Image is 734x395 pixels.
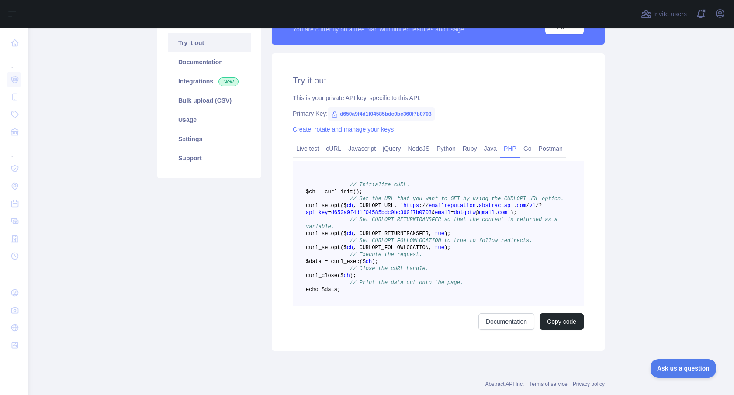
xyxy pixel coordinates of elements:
a: Abstract API Inc. [485,381,524,387]
a: Documentation [478,313,534,330]
a: NodeJS [404,142,433,156]
span: . [476,203,479,209]
div: You are currently on a free plan with limited features and usage [293,25,464,34]
div: Primary Key: [293,109,584,118]
span: = [450,210,454,216]
span: & [432,210,435,216]
span: true [432,231,444,237]
span: ch [347,203,353,209]
span: ; [375,259,378,265]
a: cURL [322,142,345,156]
span: / [426,203,429,209]
span: / [536,203,539,209]
span: / [422,203,425,209]
span: com [498,210,507,216]
h2: Try it out [293,74,584,87]
span: curl [306,203,319,209]
button: Copy code [540,313,584,330]
span: email [435,210,450,216]
a: Go [520,142,535,156]
span: curl [306,231,319,237]
span: Invite users [653,9,687,19]
span: true [432,245,444,251]
span: curl [306,273,319,279]
a: Python [433,142,459,156]
span: , CURLOPT_RETURNTRANSFER, [353,231,432,237]
span: $ch = curl [306,189,337,195]
a: Create, rotate and manage your keys [293,126,394,133]
div: ... [7,142,21,159]
iframe: Toggle Customer Support [651,359,717,378]
span: _setopt($ [319,203,347,209]
a: Documentation [168,52,251,72]
span: d650a9f4d1f04585bdc0bc360f7b0703 [331,210,432,216]
span: ) [444,231,447,237]
span: _close($ [319,273,344,279]
a: jQuery [379,142,404,156]
div: This is your private API key, specific to this API. [293,94,584,102]
a: Bulk upload (CSV) [168,91,251,110]
a: Privacy policy [573,381,605,387]
span: // Set the URL that you want to GET by using the CURLOPT_URL option. [350,196,564,202]
span: abstractapi [479,203,513,209]
span: emailreputation [429,203,476,209]
span: // Set CURLOPT_RETURNTRANSFER so that the content is returned as a variable. [306,217,561,230]
span: / [526,203,529,209]
span: // Initialize cURL. [350,182,410,188]
span: . [495,210,498,216]
span: https [403,203,419,209]
span: New [218,77,239,86]
span: com [517,203,526,209]
span: // Close the cURL handle. [350,266,429,272]
span: dotgotw [454,210,475,216]
button: Invite users [639,7,689,21]
span: _init() [337,189,359,195]
span: d650a9f4d1f04585bdc0bc360f7b0703 [328,107,435,121]
span: : [419,203,422,209]
span: ch [366,259,372,265]
span: ch [343,273,350,279]
a: Settings [168,129,251,149]
span: v1 [529,203,535,209]
div: ... [7,52,21,70]
a: Usage [168,110,251,129]
span: gmail [479,210,495,216]
span: // Print the data out onto the page. [350,280,463,286]
span: ; [513,210,516,216]
span: _setopt($ [319,245,347,251]
span: . [513,203,516,209]
span: ) [372,259,375,265]
span: _exec($ [343,259,365,265]
span: , CURLOPT_URL, ' [353,203,403,209]
a: Integrations New [168,72,251,91]
span: _setopt($ [319,231,347,237]
span: ') [507,210,513,216]
span: ) [350,273,353,279]
span: ? [539,203,542,209]
span: ) [444,245,447,251]
a: Javascript [345,142,379,156]
a: PHP [500,142,520,156]
a: Ruby [459,142,481,156]
a: Live test [293,142,322,156]
span: echo $data; [306,287,340,293]
span: // Set CURLOPT_FOLLOWLOCATION to true to follow redirects. [350,238,533,244]
span: // Execute the request. [350,252,422,258]
a: Support [168,149,251,168]
div: ... [7,266,21,283]
a: Try it out [168,33,251,52]
span: ch [347,231,353,237]
span: ; [447,231,450,237]
span: @ [476,210,479,216]
span: api_key [306,210,328,216]
span: ; [447,245,450,251]
a: Terms of service [529,381,567,387]
span: curl [306,245,319,251]
span: ch [347,245,353,251]
span: ; [353,273,356,279]
span: ; [359,189,362,195]
span: $data = curl [306,259,343,265]
a: Postman [535,142,566,156]
span: , CURLOPT_FOLLOWLOCATION, [353,245,432,251]
span: = [328,210,331,216]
